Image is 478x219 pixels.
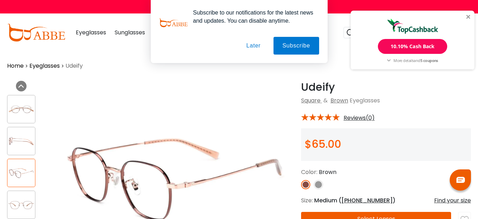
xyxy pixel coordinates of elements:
[301,168,317,176] span: Color:
[330,96,348,105] a: Brown
[7,198,35,212] img: Udeify Brown Titanium Eyeglasses , NosePads Frames from ABBE Glasses
[273,37,319,55] button: Subscribe
[305,136,341,152] span: $65.00
[434,196,471,205] div: Find your size
[456,177,465,183] img: chat
[29,62,60,70] a: Eyeglasses
[314,196,396,204] span: Medium ( )
[301,96,321,105] a: Square
[350,96,380,105] span: Eyeglasses
[7,166,35,180] img: Udeify Brown Titanium Eyeglasses , NosePads Frames from ABBE Glasses
[344,115,375,121] span: Reviews(0)
[7,134,35,148] img: Udeify Brown Titanium Eyeglasses , NosePads Frames from ABBE Glasses
[341,196,393,204] span: [PHONE_NUMBER]
[7,62,24,70] a: Home
[301,81,471,94] h1: Udeify
[159,9,188,37] img: notification icon
[322,96,329,105] span: &
[319,168,336,176] span: Brown
[301,196,313,204] span: Size:
[237,37,269,55] button: Later
[7,102,35,116] img: Udeify Brown Titanium Eyeglasses , NosePads Frames from ABBE Glasses
[65,62,83,70] span: Udeify
[188,9,319,25] div: Subscribe to our notifications for the latest news and updates. You can disable anytime.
